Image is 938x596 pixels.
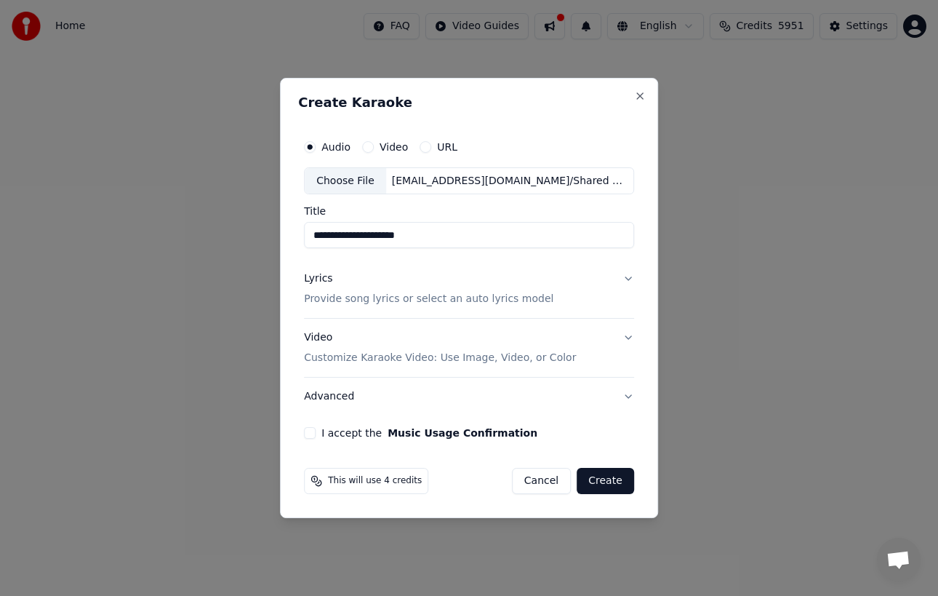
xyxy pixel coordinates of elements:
[304,378,634,416] button: Advanced
[437,142,457,152] label: URL
[321,142,350,152] label: Audio
[304,331,576,366] div: Video
[380,142,408,152] label: Video
[304,319,634,378] button: VideoCustomize Karaoke Video: Use Image, Video, or Color
[388,428,537,438] button: I accept the
[304,272,332,287] div: Lyrics
[512,468,571,494] button: Cancel
[304,207,634,217] label: Title
[328,475,422,487] span: This will use 4 credits
[305,168,386,194] div: Choose File
[577,468,634,494] button: Create
[304,293,553,307] p: Provide song lyrics or select an auto lyrics model
[386,174,633,188] div: [EMAIL_ADDRESS][DOMAIN_NAME]/Shared drives/SK Content Team/Halloween 2025/904314_The-Living-Tombs...
[304,261,634,319] button: LyricsProvide song lyrics or select an auto lyrics model
[298,96,640,109] h2: Create Karaoke
[321,428,537,438] label: I accept the
[304,351,576,365] p: Customize Karaoke Video: Use Image, Video, or Color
